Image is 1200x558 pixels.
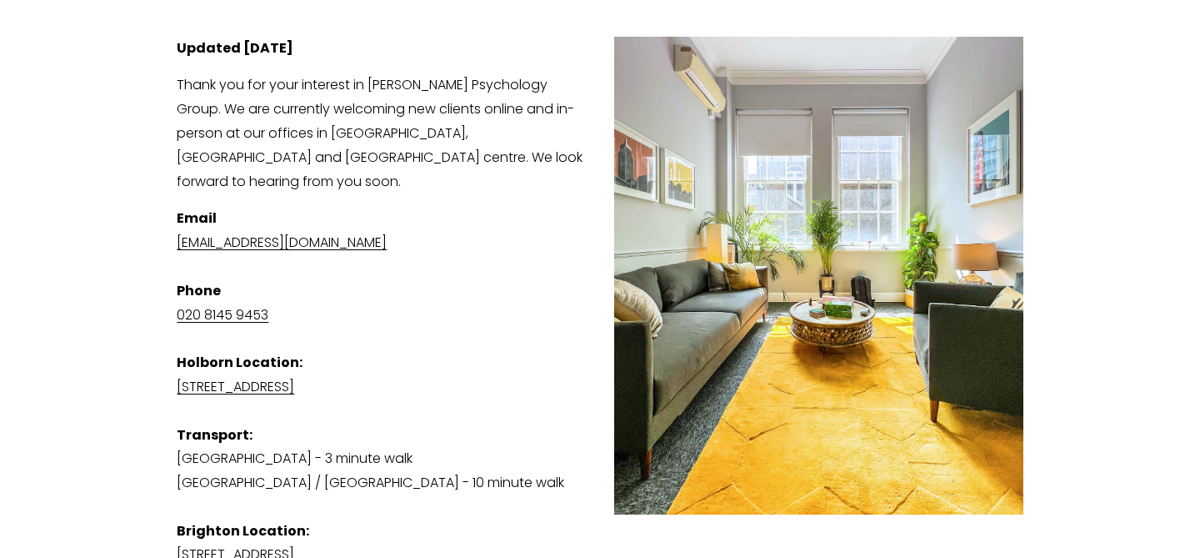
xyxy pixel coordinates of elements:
a: [STREET_ADDRESS] [177,377,294,396]
strong: Holborn Location: [177,353,302,372]
strong: Updated [DATE] [177,38,293,58]
a: 020 8145 9453 [177,305,268,324]
strong: Phone [177,281,221,300]
strong: Email [177,209,217,228]
a: [EMAIL_ADDRESS][DOMAIN_NAME] [177,233,387,252]
strong: Transport: [177,425,252,445]
p: Thank you for your interest in [PERSON_NAME] Psychology Group. We are currently welcoming new cli... [177,73,1022,194]
strong: Brighton Location: [177,521,309,540]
